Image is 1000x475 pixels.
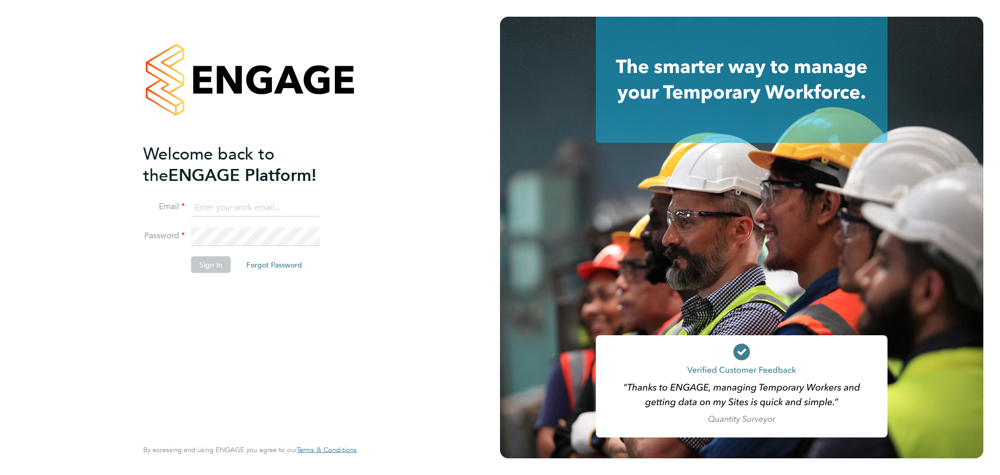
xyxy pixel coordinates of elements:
h2: ENGAGE Platform! [143,143,346,186]
span: Welcome back to the [143,143,274,185]
button: Forgot Password [238,257,310,273]
input: Enter your work email... [191,198,320,217]
button: Sign In [191,257,231,273]
label: Email [143,201,185,212]
span: By accessing and using ENGAGE you agree to our [143,445,357,454]
a: Terms & Conditions [297,446,357,454]
label: Password [143,230,185,241]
